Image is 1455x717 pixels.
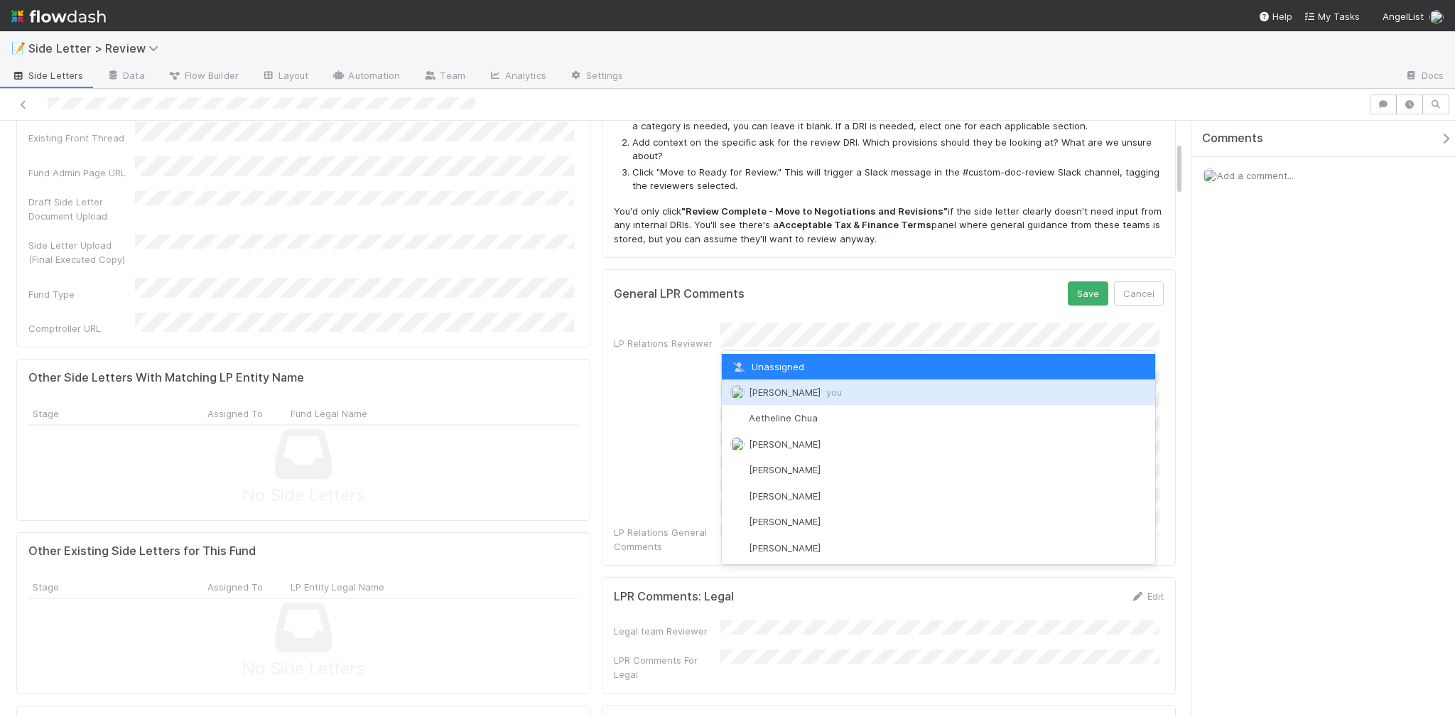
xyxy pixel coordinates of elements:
div: LP Relations General Comments [614,525,720,554]
a: Layout [250,65,320,88]
span: [PERSON_NAME] [749,387,842,398]
div: Side Letter Upload (Final Executed Copy) [28,238,135,266]
img: avatar_6177bb6d-328c-44fd-b6eb-4ffceaabafa4.png [1429,10,1444,24]
strong: Acceptable Tax & Finance Terms [779,219,931,230]
img: avatar_a2647de5-9415-4215-9880-ea643ac47f2f.png [730,463,745,478]
img: avatar_628a5c20-041b-43d3-a441-1958b262852b.png [730,489,745,503]
span: [PERSON_NAME] [749,542,821,554]
h5: General LPR Comments [614,287,745,301]
span: Side Letter > Review [28,41,166,55]
div: Fund Admin Page URL [28,166,135,180]
h5: LPR Comments: Legal [614,590,734,604]
a: Team [411,65,476,88]
div: Fund Type [28,287,135,301]
a: Flow Builder [156,65,250,88]
img: avatar_d6b50140-ca82-482e-b0bf-854821fc5d82.png [730,541,745,555]
div: Draft Side Letter Document Upload [28,195,135,223]
a: Automation [320,65,411,88]
span: No Side Letters [242,483,365,509]
div: Existing Front Thread [28,131,135,145]
span: 📝 [11,42,26,54]
button: Cancel [1114,281,1164,306]
li: Click "Move to Ready for Review." This will trigger a Slack message in the #custom-doc-review Sla... [632,166,1164,193]
p: You'd only click if the side letter clearly doesn't need input from any internal DRIs. You'll see... [614,205,1164,247]
img: avatar_6177bb6d-328c-44fd-b6eb-4ffceaabafa4.png [1203,168,1217,183]
span: Stage [33,406,59,421]
a: Analytics [477,65,558,88]
span: Assigned To [207,406,263,421]
img: avatar_6177bb6d-328c-44fd-b6eb-4ffceaabafa4.png [730,385,745,399]
li: Add context on the specific ask for the review DRI. Which provisions should they be looking at? W... [632,136,1164,163]
div: LP Relations Reviewer [614,336,720,350]
a: Data [94,65,156,88]
div: LPR Comments For Legal [614,653,720,681]
span: Stage [33,580,59,594]
a: My Tasks [1304,9,1360,23]
div: Legal team Reviewer [614,624,720,638]
strong: "Review Complete - Move to Negotiations and Revisions" [681,205,948,217]
span: Comments [1202,131,1263,146]
h5: Other Existing Side Letters for This Fund [28,544,256,559]
button: Save [1068,281,1108,306]
span: Side Letters [11,68,83,82]
img: logo-inverted-e16ddd16eac7371096b0.svg [11,4,106,28]
a: Settings [558,65,635,88]
img: avatar_df83acd9-d480-4d6e-a150-67f005a3ea0d.png [730,437,745,451]
h5: Other Side Letters With Matching LP Entity Name [28,371,304,385]
span: LP Entity Legal Name [291,580,384,594]
img: avatar_103f69d0-f655-4f4f-bc28-f3abe7034599.png [730,411,745,426]
a: Docs [1393,65,1455,88]
span: [PERSON_NAME] [749,490,821,502]
img: avatar_12dd09bb-393f-4edb-90ff-b12147216d3f.png [730,515,745,529]
span: Flow Builder [168,68,239,82]
span: [PERSON_NAME] [749,516,821,527]
span: AngelList [1383,11,1424,22]
span: Aetheline Chua [749,412,818,424]
div: Help [1258,9,1292,23]
span: Add a comment... [1217,170,1294,181]
div: Comptroller URL [28,321,135,335]
span: No Side Letters [242,656,365,682]
span: My Tasks [1304,11,1360,22]
span: [PERSON_NAME] [749,438,821,450]
a: Edit [1130,591,1164,602]
span: Assigned To [207,580,263,594]
span: you [826,387,842,398]
span: Fund Legal Name [291,406,367,421]
span: [PERSON_NAME] [749,464,821,475]
span: Unassigned [730,361,804,372]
